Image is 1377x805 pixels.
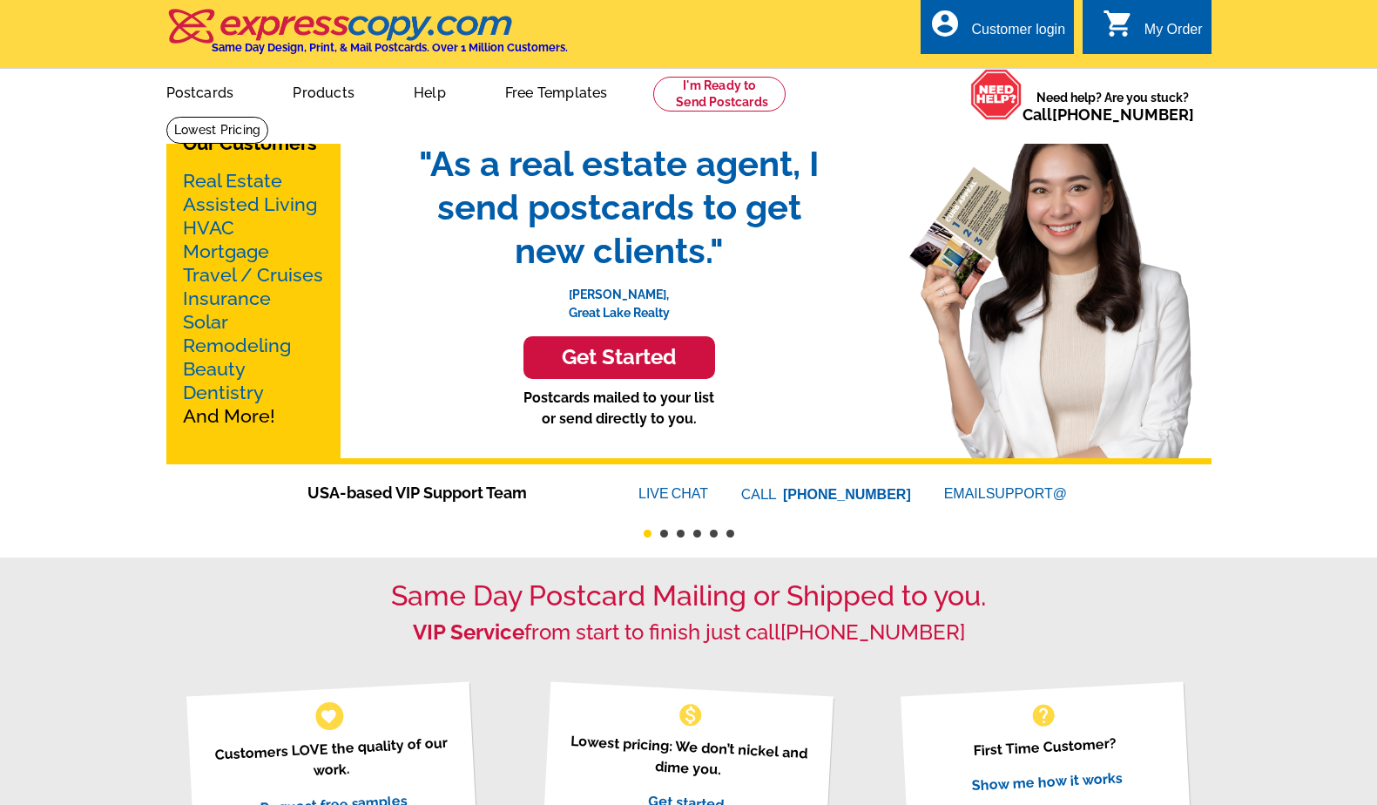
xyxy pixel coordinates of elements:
h4: Same Day Design, Print, & Mail Postcards. Over 1 Million Customers. [212,41,568,54]
i: account_circle [929,8,961,39]
button: 2 of 6 [660,530,668,538]
img: help [970,69,1023,120]
a: Assisted Living [183,193,317,215]
a: Help [386,71,474,112]
a: [PHONE_NUMBER] [1052,105,1194,124]
h1: Same Day Postcard Mailing or Shipped to you. [166,579,1212,612]
span: help [1029,701,1057,729]
font: LIVE [638,484,672,504]
a: Postcards [138,71,262,112]
a: Remodeling [183,335,291,356]
a: Beauty [183,358,246,380]
a: Solar [183,311,228,333]
span: "As a real estate agent, I send postcards to get new clients." [402,142,837,273]
a: LIVECHAT [638,486,708,501]
div: My Order [1144,22,1203,46]
a: Free Templates [477,71,636,112]
font: CALL [741,484,779,505]
button: 4 of 6 [693,530,701,538]
p: Customers LOVE the quality of our work. [208,732,455,787]
p: [PERSON_NAME], Great Lake Realty [402,273,837,322]
a: Real Estate [183,170,282,192]
a: shopping_cart My Order [1103,19,1203,41]
a: account_circle Customer login [929,19,1065,41]
a: HVAC [183,217,234,239]
p: And More! [183,169,324,428]
a: Dentistry [183,382,264,403]
a: Products [265,71,382,112]
span: USA-based VIP Support Team [307,481,586,504]
a: Insurance [183,287,271,309]
a: [PHONE_NUMBER] [783,487,911,502]
a: [PHONE_NUMBER] [780,619,965,645]
font: SUPPORT@ [986,484,1070,504]
p: Postcards mailed to your list or send directly to you. [402,388,837,430]
button: 1 of 6 [644,530,651,538]
a: Show me how it works [971,769,1123,794]
div: Customer login [971,22,1065,46]
p: First Time Customer? [922,730,1168,764]
span: Need help? Are you stuck? [1023,89,1203,124]
a: EMAILSUPPORT@ [944,486,1070,501]
p: Lowest pricing: We don’t nickel and dime you. [565,730,812,785]
a: Same Day Design, Print, & Mail Postcards. Over 1 Million Customers. [166,21,568,54]
span: monetization_on [677,701,705,729]
span: favorite [320,707,338,725]
a: Travel / Cruises [183,264,323,286]
h3: Get Started [545,345,693,370]
i: shopping_cart [1103,8,1134,39]
span: Call [1023,105,1194,124]
h2: from start to finish just call [166,620,1212,646]
button: 6 of 6 [726,530,734,538]
strong: VIP Service [413,619,524,645]
a: Mortgage [183,240,269,262]
button: 5 of 6 [710,530,718,538]
button: 3 of 6 [677,530,685,538]
a: Get Started [402,336,837,379]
